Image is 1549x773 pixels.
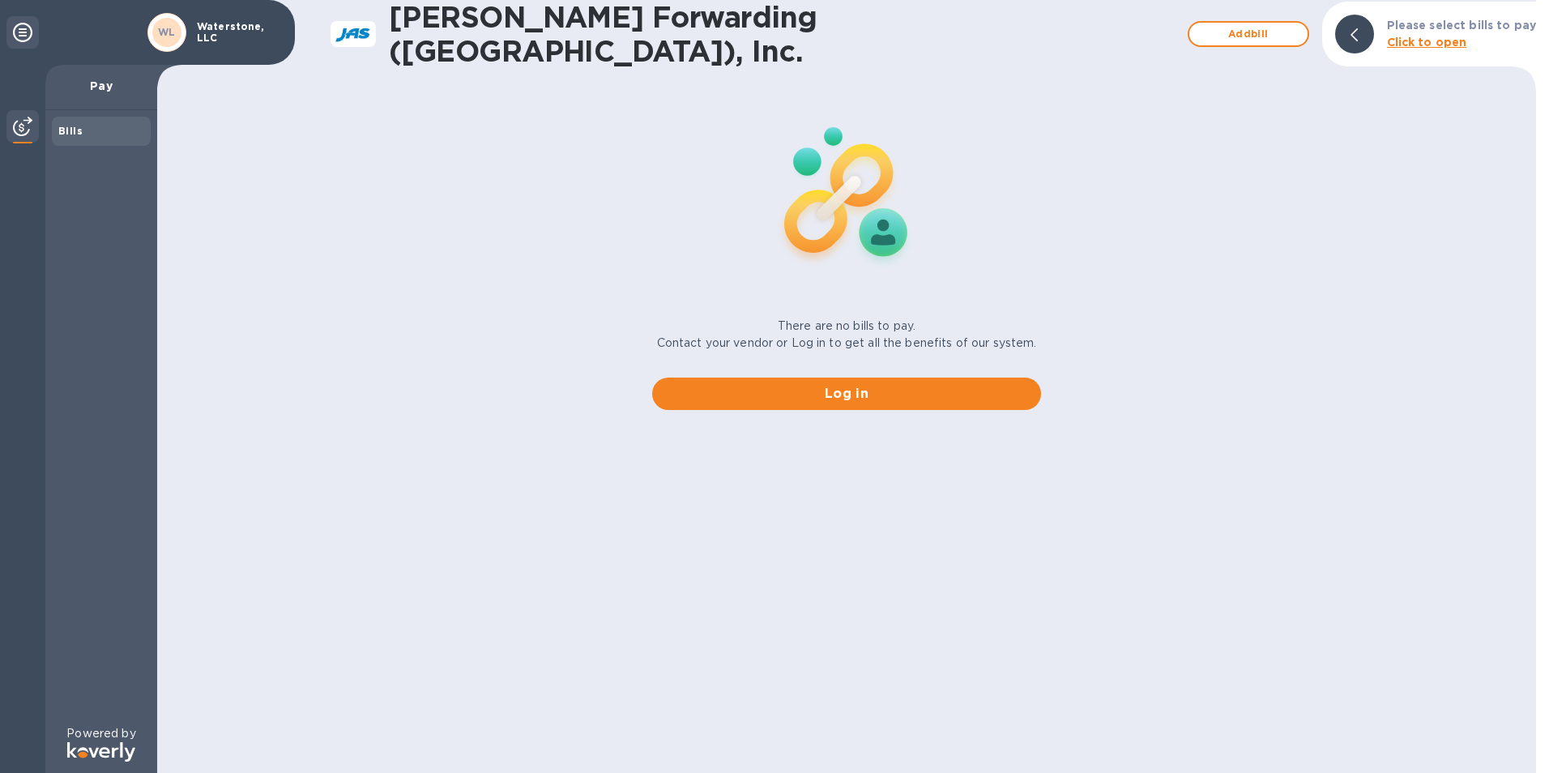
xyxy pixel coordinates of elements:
button: Log in [652,378,1041,410]
b: WL [158,26,176,38]
span: Log in [665,384,1028,404]
button: Addbill [1188,21,1309,47]
b: Click to open [1387,36,1467,49]
p: Waterstone, LLC [197,21,278,44]
p: There are no bills to pay. Contact your vendor or Log in to get all the benefits of our system. [657,318,1037,352]
span: Add bill [1202,24,1295,44]
b: Bills [58,125,83,137]
p: Powered by [66,725,135,742]
img: Logo [67,742,135,762]
b: Please select bills to pay [1387,19,1536,32]
p: Pay [58,78,144,94]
